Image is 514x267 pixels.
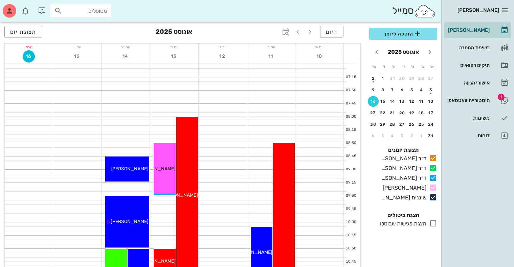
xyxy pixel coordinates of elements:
[447,45,490,50] div: רשימת המתנה
[444,92,511,108] a: תגהיסטוריית וואטסאפ
[424,46,436,58] button: חודש שעבר
[344,193,358,199] div: 09:30
[387,73,398,84] button: 31
[399,61,407,72] th: ד׳
[498,94,505,100] span: תג
[387,119,398,130] button: 28
[217,50,229,63] button: 12
[344,127,358,133] div: 08:15
[378,96,388,107] button: 15
[138,166,176,172] span: [PERSON_NAME]
[217,53,229,59] span: 12
[406,107,417,118] button: 19
[406,96,417,107] button: 12
[344,246,358,251] div: 10:30
[313,53,326,59] span: 10
[426,88,437,92] div: 3
[416,76,427,81] div: 28
[344,74,358,80] div: 07:15
[265,50,277,63] button: 11
[387,130,398,141] button: 4
[426,99,437,104] div: 10
[369,146,437,154] h4: תצוגת יומנים
[389,61,398,72] th: ה׳
[428,61,437,72] th: א׳
[387,111,398,115] div: 21
[160,192,198,198] span: [PERSON_NAME]
[387,76,398,81] div: 31
[379,174,426,182] div: ד״ר [PERSON_NAME]
[426,130,437,141] button: 31
[447,133,490,138] div: דוחות
[379,194,426,202] div: שיננית [PERSON_NAME]
[344,180,358,186] div: 09:15
[156,26,192,39] h3: אוגוסט 2025
[397,133,408,138] div: 3
[416,99,427,104] div: 11
[426,122,437,127] div: 24
[406,122,417,127] div: 26
[295,44,343,50] div: יום א׳
[344,101,358,106] div: 07:45
[111,166,149,172] span: [PERSON_NAME]
[326,29,338,35] span: היום
[444,110,511,126] a: משימות
[138,258,176,264] span: [PERSON_NAME]
[368,76,379,81] div: 2
[426,133,437,138] div: 31
[406,111,417,115] div: 19
[447,80,490,86] div: אישורי הגעה
[416,111,427,115] div: 18
[406,99,417,104] div: 12
[378,111,388,115] div: 22
[397,73,408,84] button: 30
[368,73,379,84] button: 2
[102,44,150,50] div: יום ה׳
[426,96,437,107] button: 10
[379,61,388,72] th: ו׳
[379,154,426,163] div: ד״ר [PERSON_NAME]
[378,122,388,127] div: 29
[406,133,417,138] div: 2
[368,133,379,138] div: 6
[444,127,511,144] a: דוחות
[378,76,388,81] div: 1
[416,122,427,127] div: 25
[414,4,436,18] img: SmileCloud logo
[119,50,132,63] button: 14
[10,29,37,35] span: תצוגת יום
[387,96,398,107] button: 14
[416,96,427,107] button: 11
[406,73,417,84] button: 29
[447,27,490,33] div: [PERSON_NAME]
[408,61,417,72] th: ג׳
[397,99,408,104] div: 13
[71,50,83,63] button: 15
[378,88,388,92] div: 8
[119,53,132,59] span: 14
[397,107,408,118] button: 20
[406,76,417,81] div: 29
[416,84,427,95] button: 4
[457,7,499,13] span: [PERSON_NAME]
[371,46,383,58] button: חודש הבא
[447,98,490,103] div: היסטוריית וואטסאפ
[418,61,427,72] th: ב׳
[111,219,149,224] span: [PERSON_NAME]
[444,75,511,91] a: אישורי הגעה
[387,88,398,92] div: 7
[378,84,388,95] button: 8
[397,111,408,115] div: 20
[379,164,426,172] div: ד״ר [PERSON_NAME]
[369,28,437,40] button: הוספה ליומן
[23,50,35,63] button: 16
[368,99,379,104] div: 16
[378,130,388,141] button: 5
[416,73,427,84] button: 28
[53,44,101,50] div: יום ו׳
[344,259,358,265] div: 10:45
[397,96,408,107] button: 13
[265,53,277,59] span: 11
[20,5,24,9] span: תג
[344,233,358,238] div: 10:15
